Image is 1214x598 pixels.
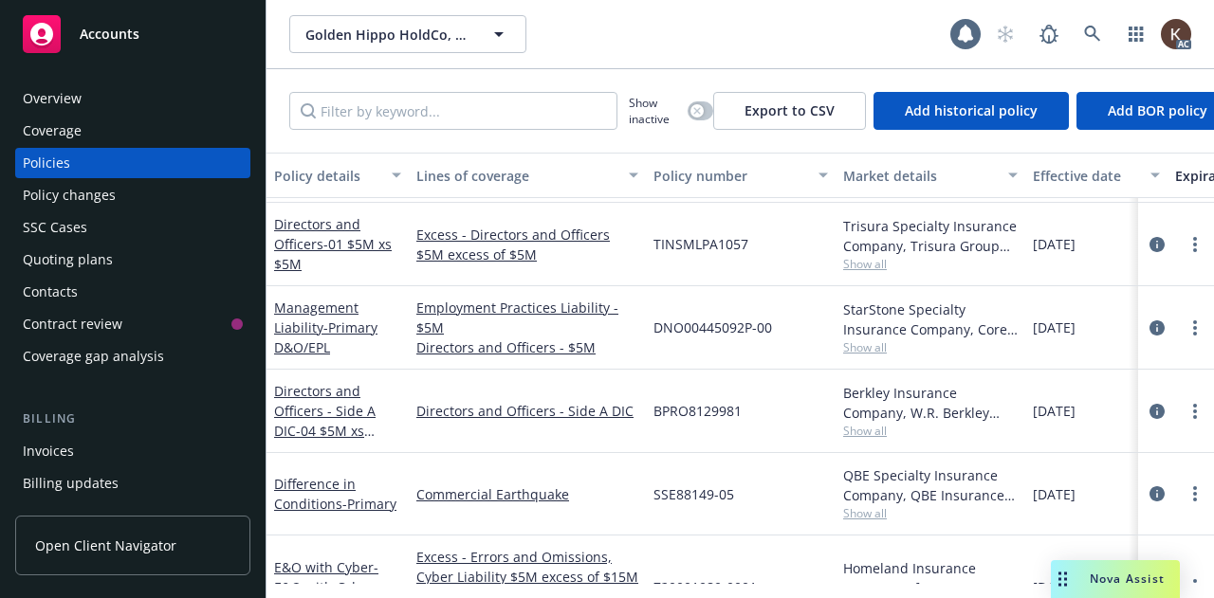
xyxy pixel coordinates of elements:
span: Show all [843,256,1018,272]
a: Coverage [15,116,250,146]
a: Switch app [1117,15,1155,53]
div: Homeland Insurance Company of [US_STATE], Intact Insurance, Resilience Cyber Insurance Solutions [843,558,1018,598]
span: Show inactive [629,95,680,127]
span: 720001989-0001 [653,577,757,597]
button: Market details [836,153,1025,198]
input: Filter by keyword... [289,92,617,130]
div: Berkley Insurance Company, W.R. Berkley Corporation [843,383,1018,423]
div: StarStone Specialty Insurance Company, Core Specialty, RT Specialty Insurance Services, LLC (RSG ... [843,299,1018,339]
span: - 01 $5M xs $5M [274,235,392,273]
span: Export to CSV [745,101,835,119]
span: [DATE] [1033,484,1076,504]
a: Overview [15,83,250,114]
div: Lines of coverage [416,166,617,186]
div: Policy number [653,166,807,186]
div: Billing [15,409,250,428]
a: Directors and Officers - Side A DIC [416,401,638,421]
div: Contract review [23,309,122,339]
button: Policy number [646,153,836,198]
a: Directors and Officers [274,215,392,273]
span: Show all [843,505,1018,521]
a: circleInformation [1146,317,1168,339]
span: Open Client Navigator [35,535,176,555]
button: Export to CSV [713,92,866,130]
a: Report a Bug [1030,15,1068,53]
span: Show all [843,423,1018,439]
span: SSE88149-05 [653,484,734,504]
span: Nova Assist [1090,571,1165,587]
a: more [1184,317,1206,339]
span: - Primary [342,495,396,513]
div: Policies [23,148,70,178]
div: Coverage [23,116,82,146]
span: [DATE] [1033,401,1076,421]
a: Employment Practices Liability - $5M [416,298,638,337]
span: [DATE] [1033,234,1076,254]
div: Quoting plans [23,245,113,275]
a: Directors and Officers - Side A DIC [274,382,376,460]
a: Excess - Errors and Omissions, Cyber Liability $5M excess of $15M [416,547,638,587]
div: QBE Specialty Insurance Company, QBE Insurance Group, Amwins [843,465,1018,505]
span: DNO00445092P-00 [653,317,772,337]
a: more [1184,575,1206,598]
a: Coverage gap analysis [15,341,250,371]
div: Overview [23,83,82,114]
a: Billing updates [15,468,250,498]
button: Nova Assist [1051,560,1180,598]
div: Market details [843,166,997,186]
a: Difference in Conditions [274,475,396,513]
a: Contract review [15,309,250,339]
a: Contacts [15,277,250,307]
span: Show all [843,339,1018,355]
a: more [1184,233,1206,256]
a: more [1184,482,1206,505]
a: Accounts [15,8,250,61]
a: circleInformation [1146,400,1168,423]
a: SSC Cases [15,212,250,243]
span: [DATE] [1033,577,1076,597]
div: Trisura Specialty Insurance Company, Trisura Group Ltd. [843,216,1018,256]
div: Contacts [23,277,78,307]
a: Management Liability [274,299,377,356]
a: Policy changes [15,180,250,210]
span: - Primary D&O/EPL [274,318,377,356]
div: Effective date [1033,166,1139,186]
span: BPRO8129981 [653,401,742,421]
button: Lines of coverage [409,153,646,198]
span: Add BOR policy [1108,101,1207,119]
span: Add historical policy [905,101,1038,119]
img: photo [1161,19,1191,49]
a: more [1184,400,1206,423]
a: Directors and Officers - $5M [416,337,638,357]
span: [DATE] [1033,317,1076,337]
a: Invoices [15,436,250,466]
span: Golden Hippo HoldCo, Inc. [305,25,469,45]
div: Coverage gap analysis [23,341,164,371]
span: Accounts [80,27,139,42]
a: Quoting plans [15,245,250,275]
button: Policy details [267,153,409,198]
a: Commercial Earthquake [416,484,638,504]
a: Policies [15,148,250,178]
a: Excess - Directors and Officers $5M excess of $5M [416,225,638,264]
div: Policy details [274,166,380,186]
div: Drag to move [1051,560,1075,598]
button: Effective date [1025,153,1168,198]
a: Start snowing [986,15,1024,53]
div: Invoices [23,436,74,466]
div: SSC Cases [23,212,87,243]
div: Policy changes [23,180,116,210]
div: Billing updates [23,468,119,498]
span: TINSMLPA1057 [653,234,748,254]
span: - 04 $5M xs $20M Side A [274,422,375,460]
button: Golden Hippo HoldCo, Inc. [289,15,526,53]
a: Search [1074,15,1112,53]
a: circleInformation [1146,482,1168,505]
a: circleInformation [1146,233,1168,256]
button: Add historical policy [874,92,1069,130]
